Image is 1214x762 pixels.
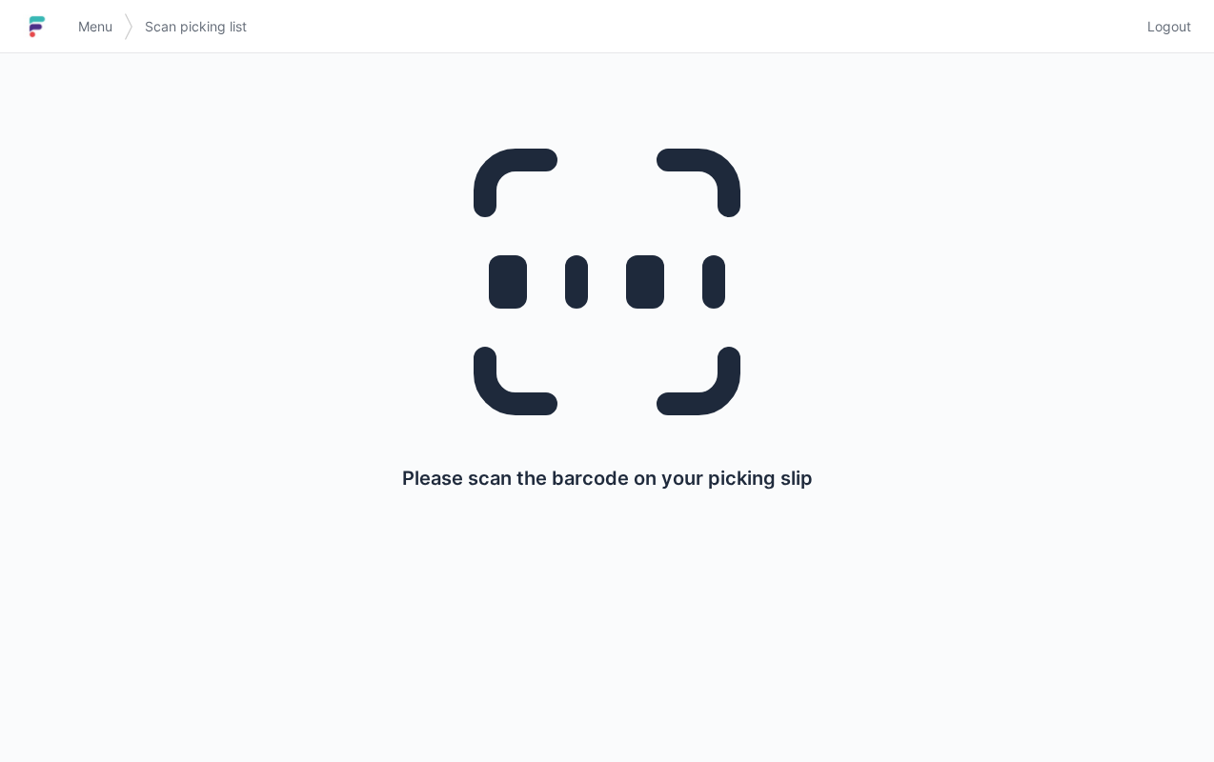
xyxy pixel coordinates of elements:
a: Scan picking list [133,10,258,44]
img: logo-small.jpg [23,11,51,42]
span: Scan picking list [145,17,247,36]
a: Logout [1136,10,1191,44]
span: Logout [1147,17,1191,36]
img: svg> [124,4,133,50]
p: Please scan the barcode on your picking slip [402,465,813,491]
a: Menu [67,10,124,44]
span: Menu [78,17,112,36]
